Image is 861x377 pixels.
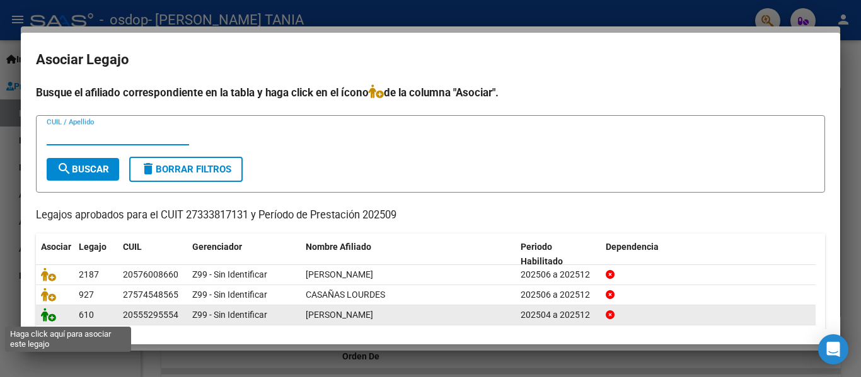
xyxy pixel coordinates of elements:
[306,290,385,300] span: CASAÑAS LOURDES
[521,308,596,322] div: 202504 a 202512
[36,234,74,275] datatable-header-cell: Asociar
[192,290,267,300] span: Z99 - Sin Identificar
[521,242,563,266] span: Periodo Habilitado
[123,242,142,252] span: CUIL
[192,269,267,279] span: Z99 - Sin Identificar
[192,242,242,252] span: Gerenciador
[79,310,94,320] span: 610
[521,267,596,282] div: 202506 a 202512
[123,288,178,302] div: 27574548565
[141,164,231,175] span: Borrar Filtros
[123,308,178,322] div: 20555295554
[47,158,119,181] button: Buscar
[79,290,94,300] span: 927
[306,310,373,320] span: DUARTE BASTIAN EZEQUIEL
[187,234,301,275] datatable-header-cell: Gerenciador
[36,48,825,72] h2: Asociar Legajo
[74,234,118,275] datatable-header-cell: Legajo
[57,164,109,175] span: Buscar
[306,269,373,279] span: SANCHEZ MATEO ISAIAS
[36,208,825,223] p: Legajos aprobados para el CUIT 27333817131 y Período de Prestación 202509
[57,161,72,176] mat-icon: search
[606,242,659,252] span: Dependencia
[192,310,267,320] span: Z99 - Sin Identificar
[601,234,816,275] datatable-header-cell: Dependencia
[118,234,187,275] datatable-header-cell: CUIL
[516,234,601,275] datatable-header-cell: Periodo Habilitado
[36,84,825,101] h4: Busque el afiliado correspondiente en la tabla y haga click en el ícono de la columna "Asociar".
[521,288,596,302] div: 202506 a 202512
[123,267,178,282] div: 20576008660
[141,161,156,176] mat-icon: delete
[129,157,243,182] button: Borrar Filtros
[306,242,371,252] span: Nombre Afiliado
[41,242,71,252] span: Asociar
[79,269,99,279] span: 2187
[301,234,516,275] datatable-header-cell: Nombre Afiliado
[79,242,107,252] span: Legajo
[818,334,848,364] div: Open Intercom Messenger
